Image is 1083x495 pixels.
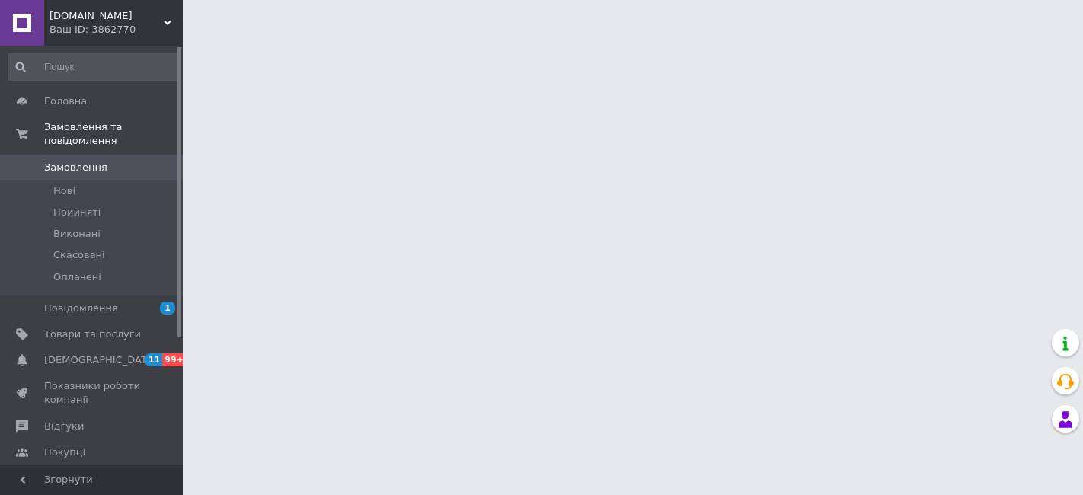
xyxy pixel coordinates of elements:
span: Замовлення та повідомлення [44,120,183,148]
span: Виконані [53,227,101,241]
span: Товари та послуги [44,327,141,341]
div: Ваш ID: 3862770 [50,23,183,37]
span: 1 [160,302,175,315]
span: Головна [44,94,87,108]
span: Відгуки [44,420,84,433]
span: Optmaster.shop [50,9,164,23]
span: Замовлення [44,161,107,174]
span: 11 [145,353,162,366]
span: Прийняті [53,206,101,219]
span: 99+ [162,353,187,366]
span: Скасовані [53,248,105,262]
span: Нові [53,184,75,198]
input: Пошук [8,53,180,81]
span: Показники роботи компанії [44,379,141,407]
span: Покупці [44,445,85,459]
span: Повідомлення [44,302,118,315]
span: [DEMOGRAPHIC_DATA] [44,353,157,367]
span: Оплачені [53,270,101,284]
